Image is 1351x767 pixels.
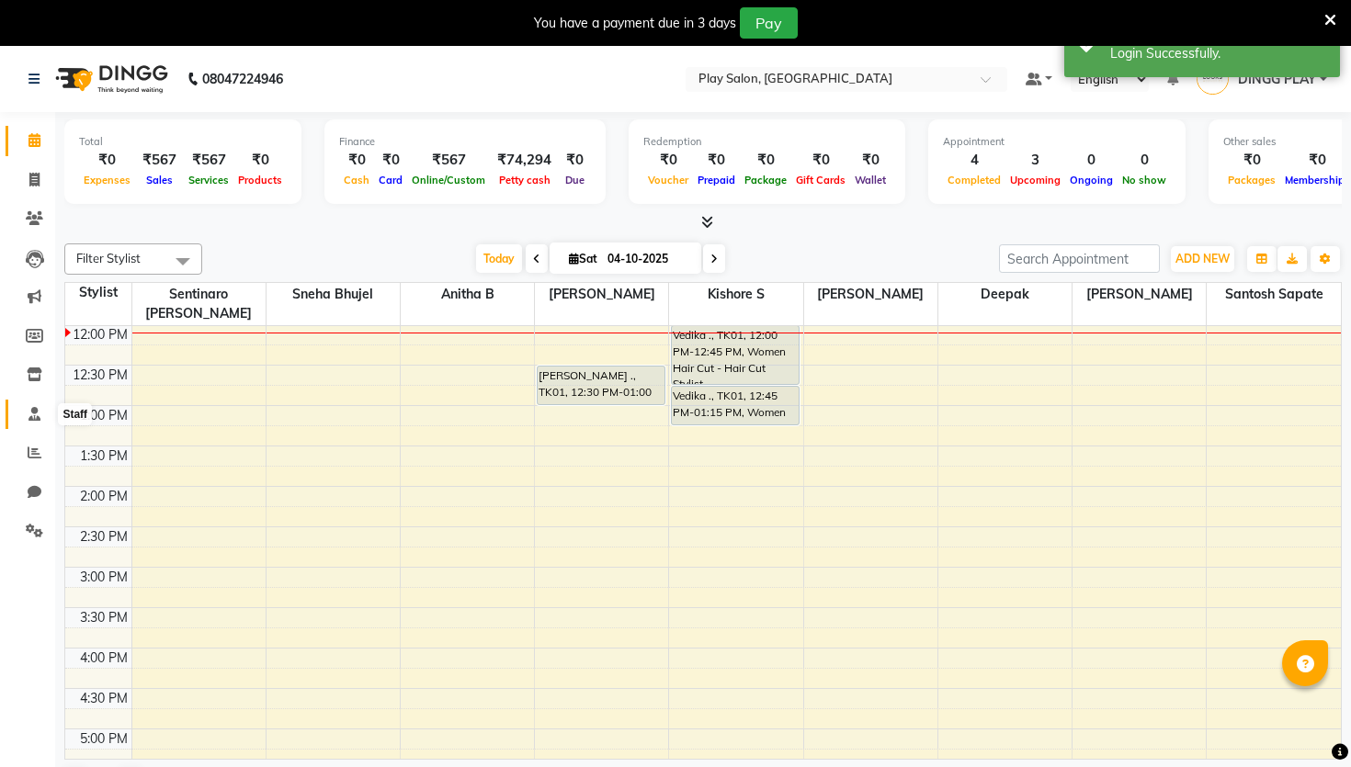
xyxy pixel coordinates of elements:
[643,150,693,171] div: ₹0
[374,150,407,171] div: ₹0
[1065,174,1118,186] span: Ongoing
[1238,70,1316,89] span: DINGG PLAY
[202,53,283,105] b: 08047224946
[1171,246,1234,272] button: ADD NEW
[938,283,1072,306] span: Deepak
[339,150,374,171] div: ₹0
[740,174,791,186] span: Package
[339,174,374,186] span: Cash
[132,283,266,325] span: Sentinaro [PERSON_NAME]
[1005,174,1065,186] span: Upcoming
[693,150,740,171] div: ₹0
[693,174,740,186] span: Prepaid
[490,150,559,171] div: ₹74,294
[1175,252,1230,265] span: ADD NEW
[791,150,850,171] div: ₹0
[76,568,131,587] div: 3:00 PM
[69,366,131,385] div: 12:30 PM
[643,134,891,150] div: Redemption
[1005,150,1065,171] div: 3
[1118,174,1171,186] span: No show
[476,244,522,273] span: Today
[76,649,131,668] div: 4:00 PM
[740,7,798,39] button: Pay
[58,403,92,425] div: Staff
[79,174,135,186] span: Expenses
[850,174,891,186] span: Wallet
[1207,283,1341,306] span: Santosh Sapate
[47,53,173,105] img: logo
[76,487,131,506] div: 2:00 PM
[69,325,131,344] div: 12:00 PM
[76,729,131,749] div: 5:00 PM
[76,527,131,547] div: 2:30 PM
[76,406,131,425] div: 1:00 PM
[407,150,490,171] div: ₹567
[559,150,591,171] div: ₹0
[791,174,850,186] span: Gift Cards
[1110,44,1326,63] div: Login Successfully.
[564,252,602,265] span: Sat
[804,283,937,306] span: [PERSON_NAME]
[943,150,1005,171] div: 4
[999,244,1160,273] input: Search Appointment
[1223,150,1280,171] div: ₹0
[1073,283,1206,306] span: [PERSON_NAME]
[494,174,555,186] span: Petty cash
[602,245,694,273] input: 2025-10-04
[76,608,131,627] div: 3:30 PM
[1118,150,1171,171] div: 0
[672,326,799,384] div: Vedika ., TK01, 12:00 PM-12:45 PM, Women Hair Cut - Hair Cut Stylist
[76,446,131,466] div: 1:30 PM
[1065,150,1118,171] div: 0
[267,283,400,306] span: Sneha Bhujel
[943,134,1171,150] div: Appointment
[850,150,891,171] div: ₹0
[135,150,184,171] div: ₹567
[672,387,799,424] div: Vedika ., TK01, 12:45 PM-01:15 PM, Women Hair Cut - Hair Cut Stylist
[943,174,1005,186] span: Completed
[184,174,233,186] span: Services
[1223,174,1280,186] span: Packages
[669,283,802,306] span: Kishore S
[233,174,287,186] span: Products
[1197,62,1229,95] img: DINGG PLAY
[339,134,591,150] div: Finance
[233,150,287,171] div: ₹0
[76,251,141,265] span: Filter Stylist
[79,150,135,171] div: ₹0
[76,689,131,708] div: 4:30 PM
[407,174,490,186] span: Online/Custom
[538,367,664,404] div: [PERSON_NAME] ., TK01, 12:30 PM-01:00 PM, Hair Colouring - Touch Up  [MEDICAL_DATA] Free (Up To ...
[401,283,534,306] span: Anitha B
[535,283,668,306] span: [PERSON_NAME]
[534,14,736,33] div: You have a payment due in 3 days
[184,150,233,171] div: ₹567
[740,150,791,171] div: ₹0
[142,174,177,186] span: Sales
[65,283,131,302] div: Stylist
[643,174,693,186] span: Voucher
[561,174,589,186] span: Due
[79,134,287,150] div: Total
[374,174,407,186] span: Card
